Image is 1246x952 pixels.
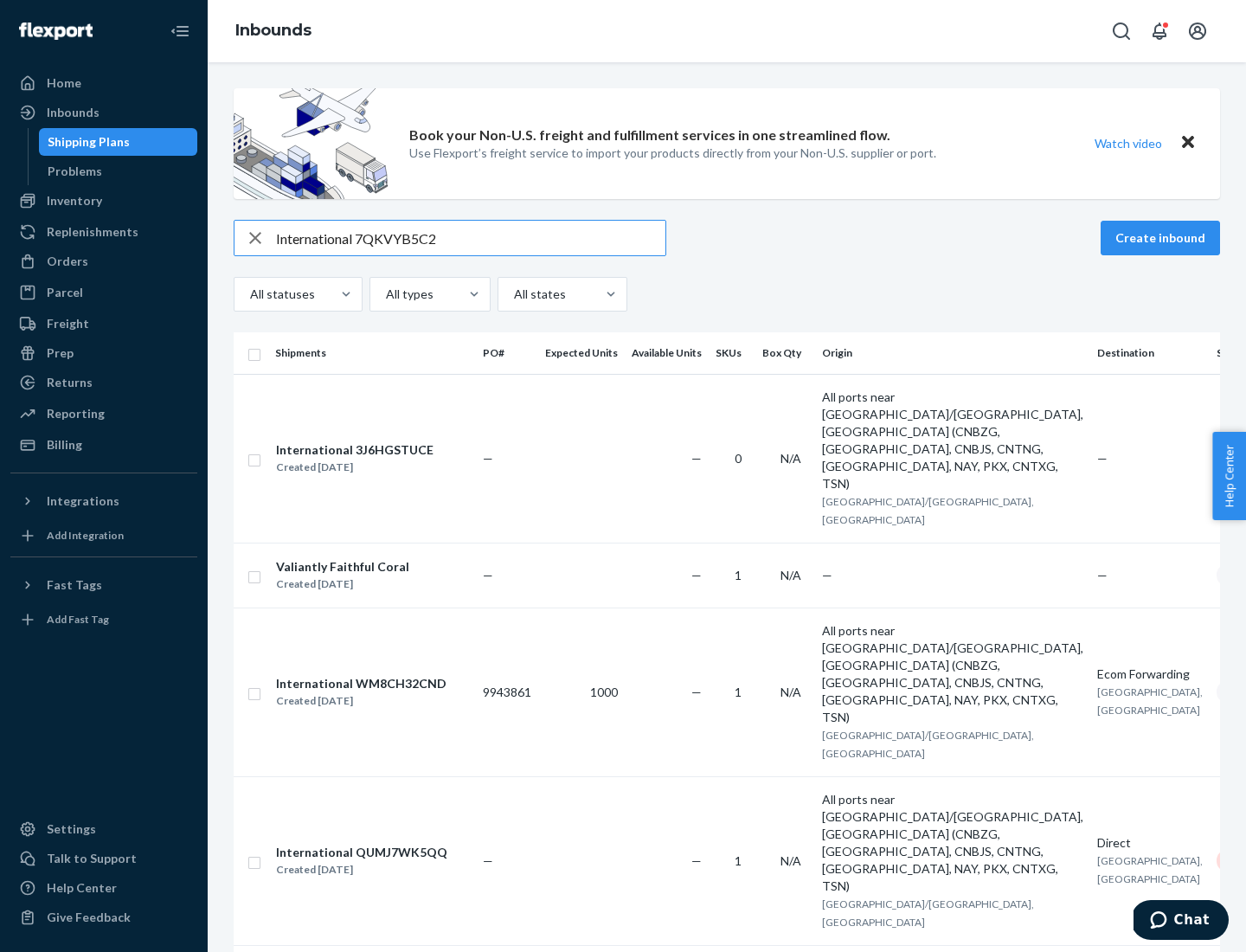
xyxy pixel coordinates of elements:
[1097,568,1108,582] span: —
[10,606,197,634] a: Add Fast Tag
[10,571,197,599] button: Fast Tags
[780,685,801,699] span: N/A
[10,522,197,550] a: Add Integration
[10,904,197,931] button: Give Feedback
[780,451,801,466] span: N/A
[235,21,311,40] a: Inbounds
[47,104,100,121] div: Inbounds
[10,400,197,428] a: Reporting
[47,528,124,543] div: Add Integration
[822,495,1034,526] span: [GEOGRAPHIC_DATA]/[GEOGRAPHIC_DATA], [GEOGRAPHIC_DATA]
[268,332,476,374] th: Shipments
[483,568,493,582] span: —
[10,218,197,246] a: Replenishments
[47,192,102,209] div: Inventory
[409,125,890,145] p: Book your Non-U.S. freight and fulfillment services in one streamlined flow.
[735,568,742,582] span: 1
[735,853,742,868] span: 1
[10,845,197,872] button: Talk to Support
[47,253,88,270] div: Orders
[691,685,702,699] span: —
[1104,14,1139,48] button: Open Search Box
[384,286,386,303] input: All types
[815,332,1090,374] th: Origin
[10,248,197,275] a: Orders
[10,431,197,459] a: Billing
[691,853,702,868] span: —
[47,374,93,391] div: Returns
[822,389,1083,492] div: All ports near [GEOGRAPHIC_DATA]/[GEOGRAPHIC_DATA], [GEOGRAPHIC_DATA] (CNBZG, [GEOGRAPHIC_DATA], ...
[10,310,197,338] a: Freight
[1097,451,1108,466] span: —
[39,128,198,156] a: Shipping Plans
[1101,221,1220,255] button: Create inbound
[512,286,514,303] input: All states
[1142,14,1177,48] button: Open notifications
[780,853,801,868] span: N/A
[735,451,742,466] span: 0
[276,692,446,710] div: Created [DATE]
[47,405,105,422] div: Reporting
[476,608,538,776] td: 9943861
[10,339,197,367] a: Prep
[48,133,130,151] div: Shipping Plans
[1097,834,1203,852] div: Direct
[10,874,197,902] a: Help Center
[822,568,832,582] span: —
[1134,900,1229,943] iframe: Opens a widget where you can chat to one of our agents
[47,284,83,301] div: Parcel
[691,568,702,582] span: —
[10,487,197,515] button: Integrations
[735,685,742,699] span: 1
[47,909,131,926] div: Give Feedback
[10,369,197,396] a: Returns
[10,815,197,843] a: Settings
[47,492,119,510] div: Integrations
[47,315,89,332] div: Freight
[1083,131,1173,156] button: Watch video
[276,675,446,692] div: International WM8CH32CND
[483,451,493,466] span: —
[10,69,197,97] a: Home
[822,729,1034,760] span: [GEOGRAPHIC_DATA]/[GEOGRAPHIC_DATA], [GEOGRAPHIC_DATA]
[276,861,447,878] div: Created [DATE]
[19,23,93,40] img: Flexport logo
[780,568,801,582] span: N/A
[409,145,936,162] p: Use Flexport’s freight service to import your products directly from your Non-U.S. supplier or port.
[222,6,325,56] ol: breadcrumbs
[47,74,81,92] div: Home
[538,332,625,374] th: Expected Units
[1097,685,1203,717] span: [GEOGRAPHIC_DATA], [GEOGRAPHIC_DATA]
[276,844,447,861] div: International QUMJ7WK5QQ
[476,332,538,374] th: PO#
[822,622,1083,726] div: All ports near [GEOGRAPHIC_DATA]/[GEOGRAPHIC_DATA], [GEOGRAPHIC_DATA] (CNBZG, [GEOGRAPHIC_DATA], ...
[1177,131,1199,156] button: Close
[276,558,409,576] div: Valiantly Faithful Coral
[47,576,102,594] div: Fast Tags
[47,344,74,362] div: Prep
[483,853,493,868] span: —
[47,436,82,453] div: Billing
[1097,666,1203,683] div: Ecom Forwarding
[48,163,102,180] div: Problems
[163,14,197,48] button: Close Navigation
[47,879,117,897] div: Help Center
[248,286,250,303] input: All statuses
[276,441,434,459] div: International 3J6HGSTUCE
[10,187,197,215] a: Inventory
[276,576,409,593] div: Created [DATE]
[625,332,709,374] th: Available Units
[1090,332,1210,374] th: Destination
[822,897,1034,929] span: [GEOGRAPHIC_DATA]/[GEOGRAPHIC_DATA], [GEOGRAPHIC_DATA]
[1212,432,1246,520] button: Help Center
[276,221,665,255] input: Search inbounds by name, destination, msku...
[755,332,815,374] th: Box Qty
[39,158,198,185] a: Problems
[47,850,137,867] div: Talk to Support
[822,791,1083,895] div: All ports near [GEOGRAPHIC_DATA]/[GEOGRAPHIC_DATA], [GEOGRAPHIC_DATA] (CNBZG, [GEOGRAPHIC_DATA], ...
[10,279,197,306] a: Parcel
[691,451,702,466] span: —
[47,820,96,838] div: Settings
